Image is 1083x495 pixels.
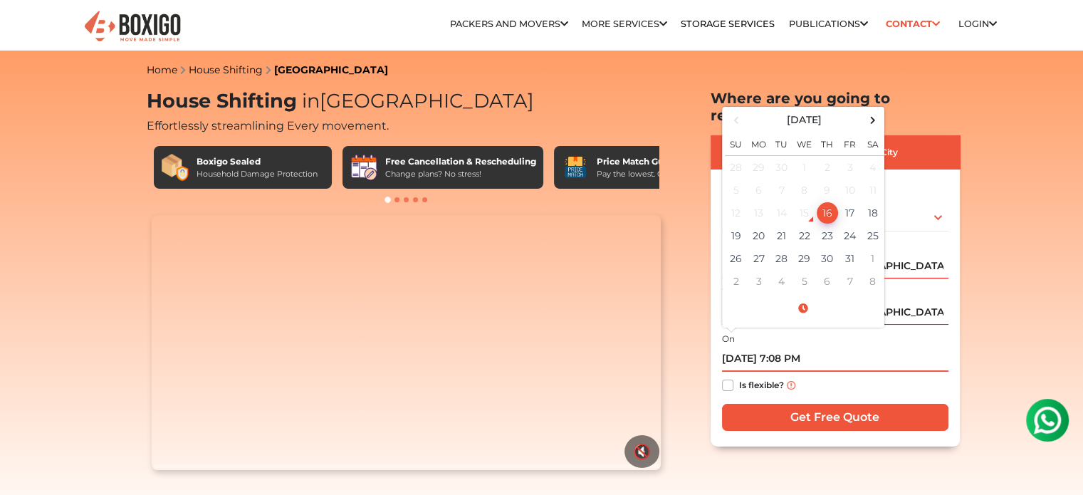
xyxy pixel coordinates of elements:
div: Household Damage Protection [197,168,318,180]
th: Sa [862,130,884,156]
span: in [302,89,320,113]
span: [GEOGRAPHIC_DATA] [297,89,534,113]
a: Publications [789,19,868,29]
a: [GEOGRAPHIC_DATA] [274,63,388,76]
th: Su [725,130,748,156]
div: Free Cancellation & Rescheduling [385,155,536,168]
div: Boxigo Sealed [197,155,318,168]
a: Storage Services [681,19,775,29]
img: Price Match Guarantee [561,153,590,182]
h1: House Shifting [147,90,666,113]
a: Login [958,19,997,29]
a: Select Time [725,302,881,315]
label: Is flexible? [739,377,784,392]
a: More services [582,19,667,29]
img: Free Cancellation & Rescheduling [350,153,378,182]
th: Th [816,130,839,156]
span: Previous Month [726,110,745,130]
img: whatsapp-icon.svg [14,14,43,43]
th: Mo [748,130,770,156]
a: House Shifting [189,63,263,76]
a: Home [147,63,177,76]
button: 🔇 [624,435,659,468]
th: Tu [770,130,793,156]
span: Effortlessly streamlining Every movement. [147,119,389,132]
a: Contact [881,13,945,35]
input: Moving date [722,347,948,372]
img: info [787,381,795,390]
div: Change plans? No stress! [385,168,536,180]
h2: Where are you going to relocate? [711,90,960,124]
div: Price Match Guarantee [597,155,705,168]
span: Next Month [863,110,882,130]
div: Pay the lowest. Guaranteed! [597,168,705,180]
a: Packers and Movers [450,19,568,29]
img: Boxigo Sealed [161,153,189,182]
th: Select Month [748,110,862,130]
video: Your browser does not support the video tag. [152,215,661,470]
input: Get Free Quote [722,404,948,431]
th: Fr [839,130,862,156]
label: On [722,333,735,345]
img: Boxigo [83,9,182,44]
div: 15 [794,202,815,224]
th: We [793,130,816,156]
